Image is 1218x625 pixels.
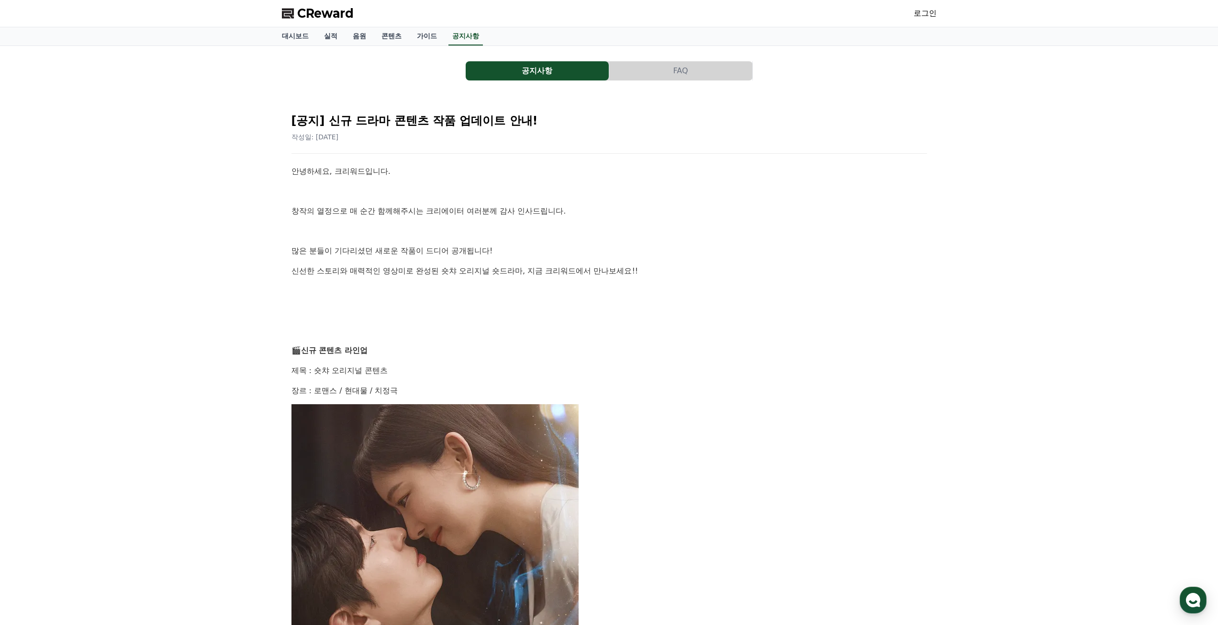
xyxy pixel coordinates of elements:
strong: 신규 콘텐츠 라인업 [301,346,368,355]
p: 창작의 열정으로 매 순간 함께해주시는 크리에이터 여러분께 감사 인사드립니다. [291,205,927,217]
p: 많은 분들이 기다리셨던 새로운 작품이 드디어 공개됩니다! [291,245,927,257]
span: 작성일: [DATE] [291,133,339,141]
button: 공지사항 [466,61,609,80]
a: 콘텐츠 [374,27,409,45]
span: 🎬 [291,346,301,355]
a: 공지사항 [448,27,483,45]
a: 로그인 [914,8,937,19]
a: CReward [282,6,354,21]
p: 신선한 스토리와 매력적인 영상미로 완성된 숏챠 오리지널 숏드라마, 지금 크리워드에서 만나보세요!! [291,265,927,277]
a: 실적 [316,27,345,45]
span: CReward [297,6,354,21]
a: 대시보드 [274,27,316,45]
button: FAQ [609,61,752,80]
a: 음원 [345,27,374,45]
a: 가이드 [409,27,445,45]
p: 장르 : 로맨스 / 현대물 / 치정극 [291,385,927,397]
p: 안녕하세요, 크리워드입니다. [291,165,927,178]
h2: [공지] 신규 드라마 콘텐츠 작품 업데이트 안내! [291,113,927,128]
p: 제목 : 숏챠 오리지널 콘텐츠 [291,364,927,377]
